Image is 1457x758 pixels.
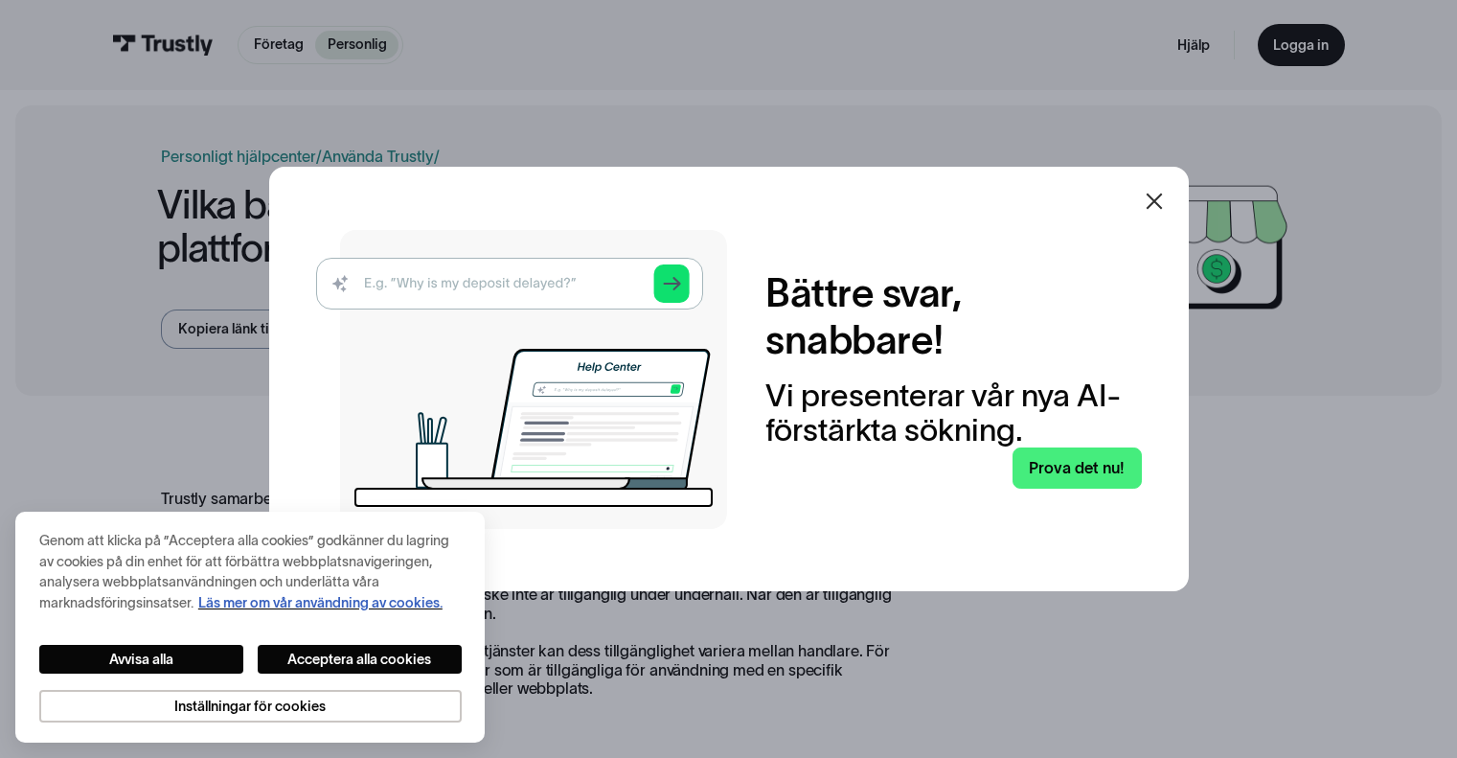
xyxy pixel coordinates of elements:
font: Inställningar för cookies [174,699,326,714]
a: Mer information om din integritet, öppnas i en ny flik [198,595,443,610]
div: Cookie-banner [15,512,485,743]
a: Prova det nu! [1013,448,1142,489]
button: Acceptera alla cookies [258,645,462,675]
font: Genom att klicka på ”Acceptera alla cookies” godkänner du lagring av cookies på din enhet för att... [39,533,449,609]
font: Avvisa alla [109,652,173,667]
button: Inställningar för cookies [39,690,462,724]
font: Bättre svar, snabbare! [765,271,961,361]
button: Avvisa alla [39,645,243,675]
font: Läs mer om vår användning av cookies. [198,595,443,610]
div: Privatliv [39,531,462,723]
font: Vi presenterar vår nya AI-förstärkta sökning. [765,378,1122,448]
font: Acceptera alla cookies [287,652,431,667]
font: Prova det nu! [1029,459,1125,476]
